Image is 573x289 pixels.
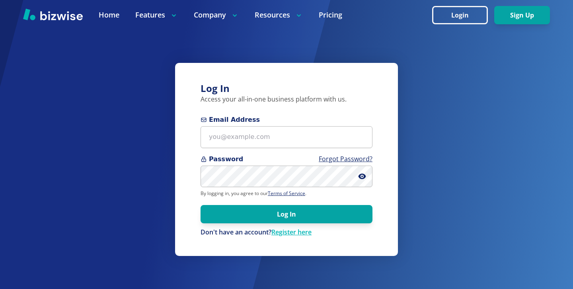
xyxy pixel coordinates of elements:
a: Sign Up [494,12,550,19]
input: you@example.com [201,126,372,148]
a: Pricing [319,10,342,20]
h3: Log In [201,82,372,95]
a: Home [99,10,119,20]
a: Forgot Password? [319,154,372,163]
p: Access your all-in-one business platform with us. [201,95,372,104]
a: Terms of Service [268,190,305,197]
div: Don't have an account?Register here [201,228,372,237]
img: Bizwise Logo [23,8,83,20]
button: Sign Up [494,6,550,24]
button: Login [432,6,488,24]
span: Email Address [201,115,372,125]
span: Password [201,154,372,164]
p: Resources [255,10,303,20]
p: Don't have an account? [201,228,372,237]
a: Login [432,12,494,19]
p: Features [135,10,178,20]
p: Company [194,10,239,20]
a: Register here [271,228,312,236]
button: Log In [201,205,372,223]
p: By logging in, you agree to our . [201,190,372,197]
